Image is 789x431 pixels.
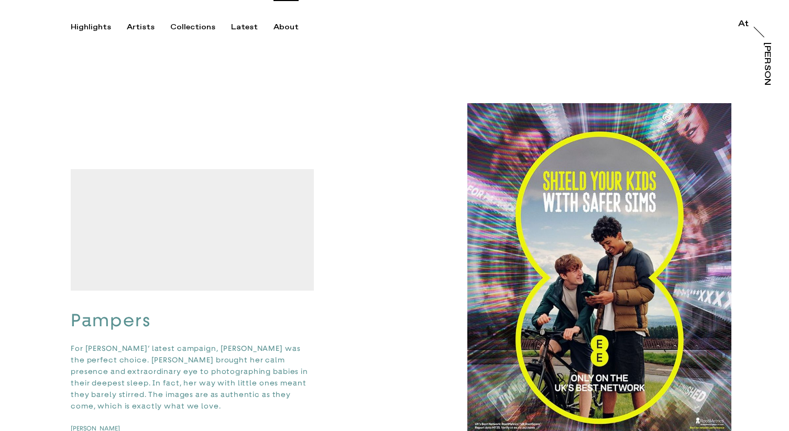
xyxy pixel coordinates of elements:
[761,42,771,85] a: [PERSON_NAME]
[231,23,258,32] div: Latest
[71,23,111,32] div: Highlights
[71,342,314,412] p: For [PERSON_NAME]’ latest campaign, [PERSON_NAME] was the perfect choice. [PERSON_NAME] brought h...
[127,23,155,32] div: Artists
[273,23,314,32] button: About
[170,23,215,32] div: Collections
[738,20,749,30] a: At
[71,310,314,331] h3: Pampers
[127,23,170,32] button: Artists
[71,23,127,32] button: Highlights
[763,42,771,123] div: [PERSON_NAME]
[231,23,273,32] button: Latest
[273,23,299,32] div: About
[170,23,231,32] button: Collections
